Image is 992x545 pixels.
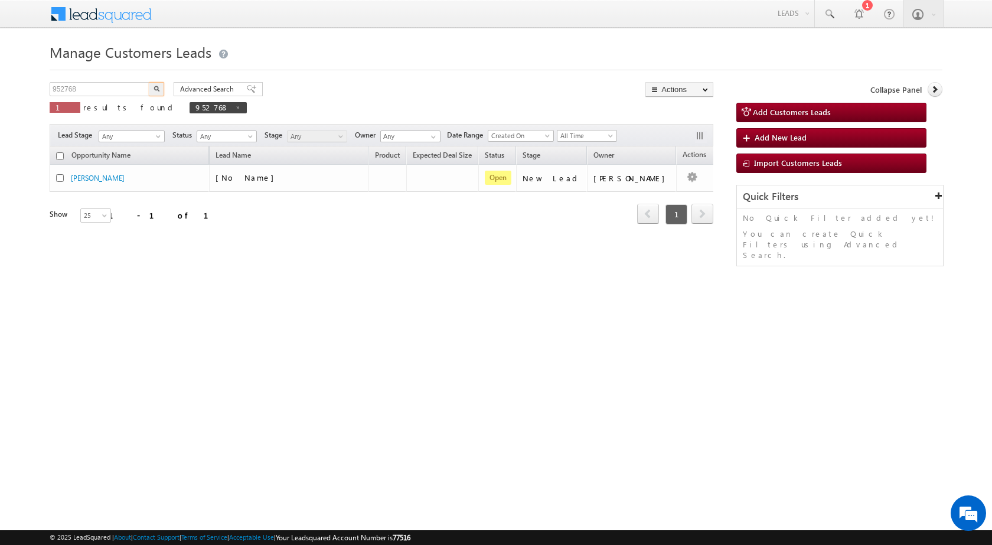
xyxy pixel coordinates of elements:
[197,131,253,142] span: Any
[645,82,713,97] button: Actions
[210,149,257,164] span: Lead Name
[380,130,440,142] input: Type to Search
[71,174,125,182] a: [PERSON_NAME]
[737,185,943,208] div: Quick Filters
[870,84,922,95] span: Collapse Panel
[56,102,74,112] span: 1
[523,173,582,184] div: New Lead
[288,131,344,142] span: Any
[276,533,410,542] span: Your Leadsquared Account Number is
[80,208,111,223] a: 25
[195,102,229,112] span: 952768
[287,130,347,142] a: Any
[593,151,614,159] span: Owner
[488,130,550,141] span: Created On
[665,204,687,224] span: 1
[755,132,807,142] span: Add New Lead
[180,84,237,94] span: Advanced Search
[197,130,257,142] a: Any
[81,210,112,221] span: 25
[743,213,937,223] p: No Quick Filter added yet!
[754,158,842,168] span: Import Customers Leads
[557,130,617,142] a: All Time
[56,152,64,160] input: Check all records
[407,149,478,164] a: Expected Deal Size
[743,229,937,260] p: You can create Quick Filters using Advanced Search.
[557,130,614,141] span: All Time
[154,86,159,92] img: Search
[488,130,554,142] a: Created On
[229,533,274,541] a: Acceptable Use
[83,102,177,112] span: results found
[66,149,136,164] a: Opportunity Name
[355,130,380,141] span: Owner
[71,151,130,159] span: Opportunity Name
[447,130,488,141] span: Date Range
[99,131,161,142] span: Any
[114,533,131,541] a: About
[691,205,713,224] a: next
[637,204,659,224] span: prev
[50,43,211,61] span: Manage Customers Leads
[133,533,180,541] a: Contact Support
[58,130,97,141] span: Lead Stage
[637,205,659,224] a: prev
[485,171,511,185] span: Open
[50,532,410,543] span: © 2025 LeadSquared | | | | |
[393,533,410,542] span: 77516
[425,131,439,143] a: Show All Items
[523,151,540,159] span: Stage
[99,130,165,142] a: Any
[265,130,287,141] span: Stage
[172,130,197,141] span: Status
[691,204,713,224] span: next
[181,533,227,541] a: Terms of Service
[517,149,546,164] a: Stage
[216,172,280,182] span: [No Name]
[753,107,831,117] span: Add Customers Leads
[413,151,472,159] span: Expected Deal Size
[593,173,671,184] div: [PERSON_NAME]
[677,148,712,164] span: Actions
[109,208,223,222] div: 1 - 1 of 1
[479,149,510,164] a: Status
[375,151,400,159] span: Product
[50,209,71,220] div: Show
